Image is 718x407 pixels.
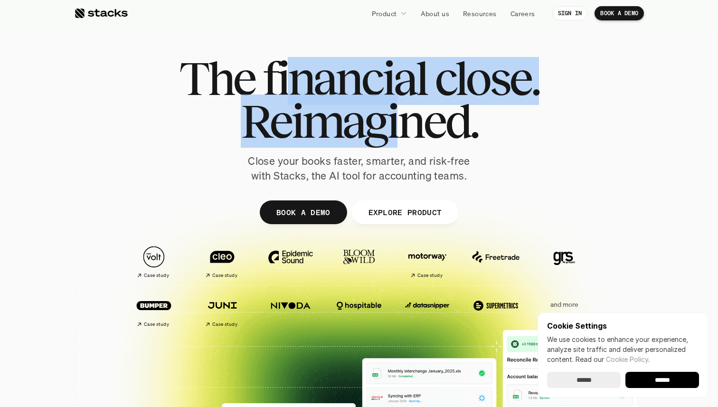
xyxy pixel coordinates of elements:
[212,322,237,327] h2: Case study
[179,57,255,100] span: The
[435,57,539,100] span: close.
[505,5,541,22] a: Careers
[263,57,426,100] span: financial
[421,9,449,19] p: About us
[552,6,588,20] a: SIGN IN
[112,220,154,227] a: Privacy Policy
[212,273,237,278] h2: Case study
[193,290,252,331] a: Case study
[463,9,497,19] p: Resources
[144,273,169,278] h2: Case study
[417,273,443,278] h2: Case study
[398,241,457,283] a: Case study
[535,301,594,309] p: and more
[600,10,638,17] p: BOOK A DEMO
[457,5,502,22] a: Resources
[558,10,582,17] p: SIGN IN
[193,241,252,283] a: Case study
[124,290,183,331] a: Case study
[260,200,347,224] a: BOOK A DEMO
[372,9,397,19] p: Product
[368,205,442,219] p: EXPLORE PRODUCT
[606,355,648,363] a: Cookie Policy
[547,322,699,330] p: Cookie Settings
[240,154,478,183] p: Close your books faster, smarter, and risk-free with Stacks, the AI tool for accounting teams.
[144,322,169,327] h2: Case study
[595,6,644,20] a: BOOK A DEMO
[510,9,535,19] p: Careers
[124,241,183,283] a: Case study
[415,5,455,22] a: About us
[547,334,699,364] p: We use cookies to enhance your experience, analyze site traffic and deliver personalized content.
[351,200,458,224] a: EXPLORE PRODUCT
[576,355,650,363] span: Read our .
[241,100,478,142] span: Reimagined.
[276,205,331,219] p: BOOK A DEMO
